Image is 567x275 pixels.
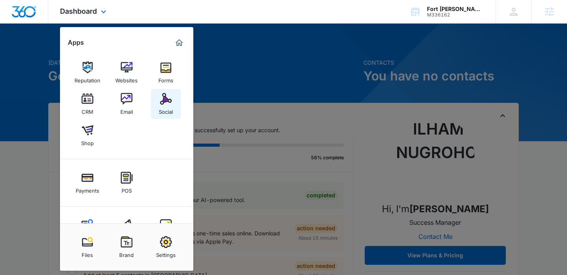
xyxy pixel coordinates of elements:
div: account id [427,12,484,18]
a: Forms [151,58,181,87]
div: POS [122,184,132,194]
img: tab_domain_overview_orange.svg [21,46,27,52]
div: v 4.0.25 [22,13,38,19]
a: Content [73,215,102,245]
a: Brand [112,232,142,262]
a: Email [112,89,142,119]
a: Payments [73,168,102,198]
div: Brand [119,248,134,258]
img: website_grey.svg [13,20,19,27]
div: Shop [81,136,94,146]
a: POS [112,168,142,198]
img: logo_orange.svg [13,13,19,19]
a: Marketing 360® Dashboard [173,36,185,49]
a: Files [73,232,102,262]
a: Ads [112,215,142,245]
div: Websites [115,73,138,84]
div: Payments [76,184,99,194]
a: Intelligence [151,215,181,245]
a: CRM [73,89,102,119]
div: Reputation [75,73,100,84]
img: tab_keywords_by_traffic_grey.svg [78,46,84,52]
div: Email [120,105,133,115]
div: Files [82,248,93,258]
div: Social [159,105,173,115]
a: Websites [112,58,142,87]
div: account name [427,6,484,12]
div: Domain: [DOMAIN_NAME] [20,20,86,27]
div: CRM [82,105,93,115]
div: Keywords by Traffic [87,46,132,51]
a: Reputation [73,58,102,87]
a: Shop [73,120,102,150]
span: Dashboard [60,7,97,15]
h2: Apps [68,39,84,46]
div: Settings [156,248,176,258]
a: Settings [151,232,181,262]
div: Domain Overview [30,46,70,51]
div: Forms [158,73,173,84]
a: Social [151,89,181,119]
